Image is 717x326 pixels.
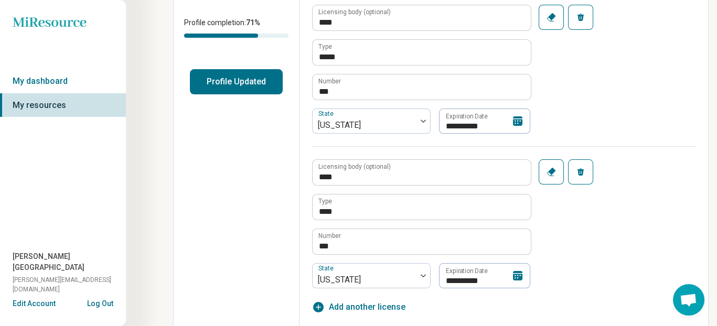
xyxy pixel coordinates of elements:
[673,284,704,316] div: Open chat
[13,275,126,294] span: [PERSON_NAME][EMAIL_ADDRESS][DOMAIN_NAME]
[318,44,332,50] label: Type
[312,301,405,313] button: Add another license
[318,198,332,204] label: Type
[246,18,260,27] span: 71 %
[318,78,341,84] label: Number
[329,301,405,313] span: Add another license
[13,251,126,273] span: [PERSON_NAME][GEOGRAPHIC_DATA]
[190,69,283,94] button: Profile Updated
[313,194,531,220] input: credential.licenses.1.name
[313,40,531,65] input: credential.licenses.0.name
[318,164,391,170] label: Licensing body (optional)
[13,298,56,309] button: Edit Account
[87,298,113,307] button: Log Out
[184,34,288,38] div: Profile completion
[318,233,341,239] label: Number
[318,9,391,15] label: Licensing body (optional)
[318,111,336,118] label: State
[318,265,336,273] label: State
[174,11,299,44] div: Profile completion:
